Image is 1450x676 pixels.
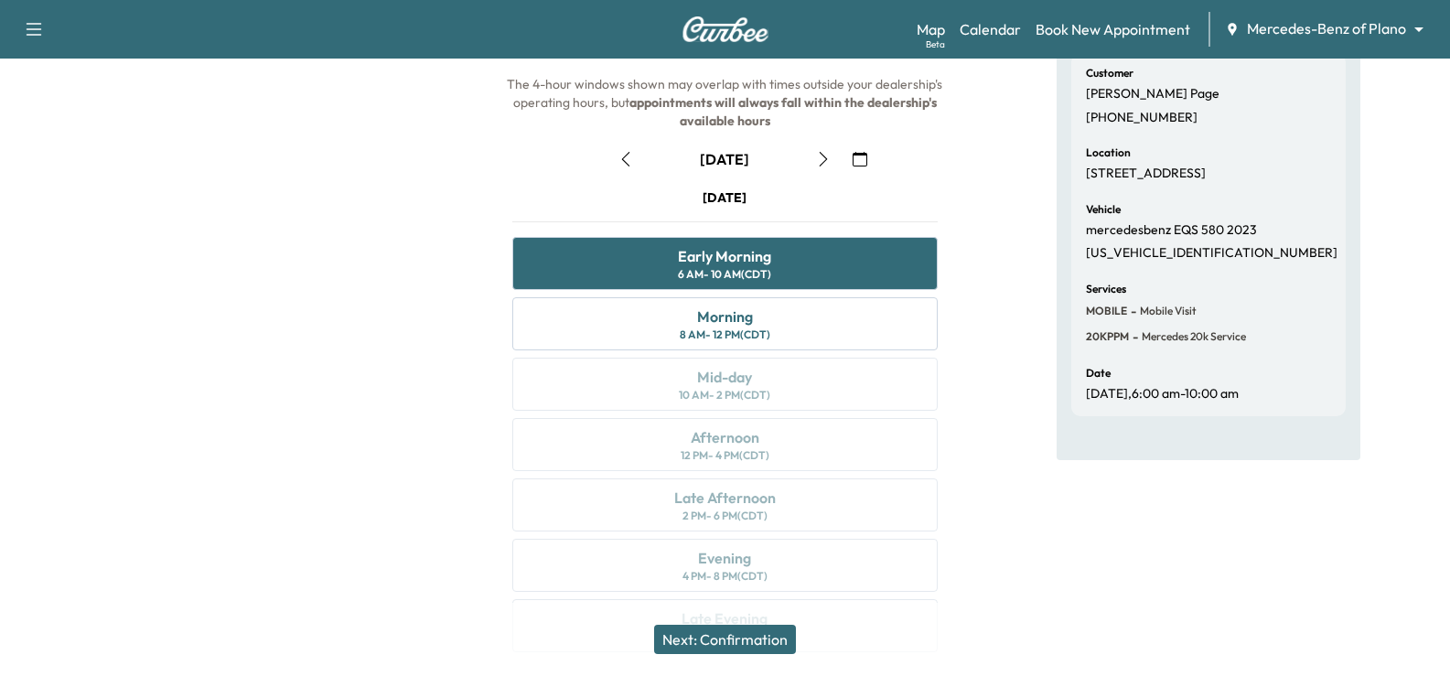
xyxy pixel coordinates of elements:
[654,625,796,654] button: Next: Confirmation
[1086,222,1257,239] p: mercedesbenz EQS 580 2023
[926,38,945,51] div: Beta
[1086,166,1206,182] p: [STREET_ADDRESS]
[697,306,753,327] div: Morning
[678,245,771,267] div: Early Morning
[1086,147,1131,158] h6: Location
[1136,304,1197,318] span: Mobile Visit
[1086,329,1129,344] span: 20KPPM
[1247,18,1406,39] span: Mercedes-Benz of Plano
[917,18,945,40] a: MapBeta
[629,94,940,129] b: appointments will always fall within the dealership's available hours
[700,149,749,169] div: [DATE]
[1086,86,1219,102] p: [PERSON_NAME] Page
[680,327,770,342] div: 8 AM - 12 PM (CDT)
[1086,386,1239,402] p: [DATE] , 6:00 am - 10:00 am
[960,18,1021,40] a: Calendar
[682,16,769,42] img: Curbee Logo
[1086,245,1337,262] p: [US_VEHICLE_IDENTIFICATION_NUMBER]
[1036,18,1190,40] a: Book New Appointment
[1086,204,1121,215] h6: Vehicle
[703,188,746,207] div: [DATE]
[1086,110,1198,126] p: [PHONE_NUMBER]
[1086,284,1126,295] h6: Services
[1129,327,1138,346] span: -
[1138,329,1246,344] span: Mercedes 20k Service
[1086,368,1111,379] h6: Date
[507,21,945,129] span: The arrival window the night before the service date. The 4-hour windows shown may overlap with t...
[1086,68,1133,79] h6: Customer
[678,267,771,282] div: 6 AM - 10 AM (CDT)
[1127,302,1136,320] span: -
[1086,304,1127,318] span: MOBILE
